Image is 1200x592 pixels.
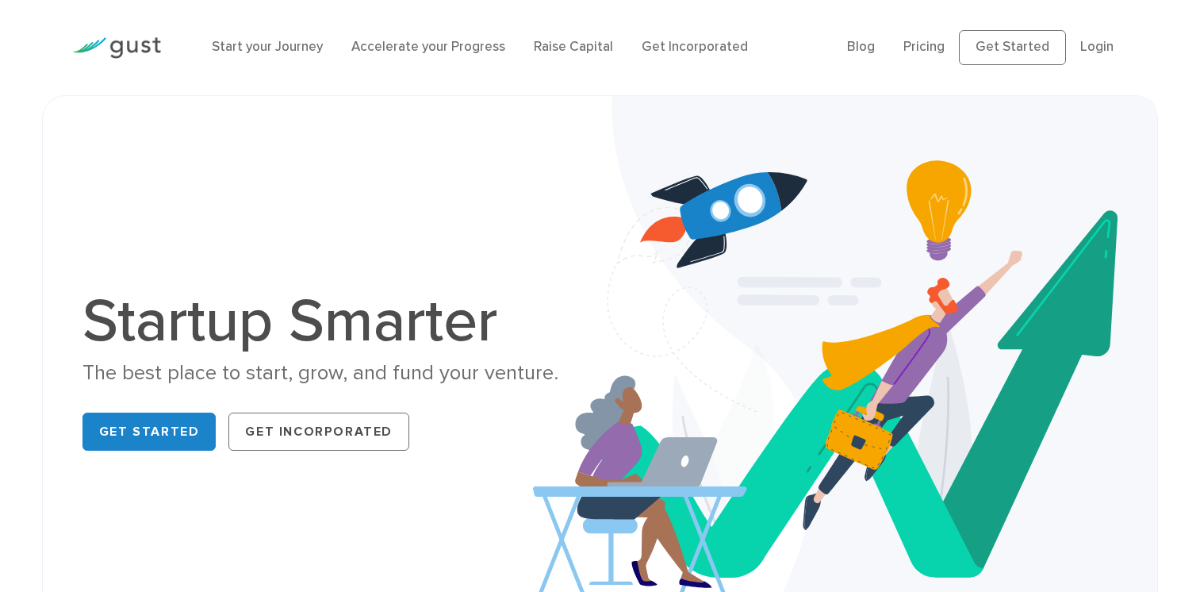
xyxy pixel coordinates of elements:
[72,37,161,59] img: Gust Logo
[82,359,588,387] div: The best place to start, grow, and fund your venture.
[534,39,613,55] a: Raise Capital
[903,39,945,55] a: Pricing
[351,39,505,55] a: Accelerate your Progress
[228,413,409,451] a: Get Incorporated
[82,291,588,352] h1: Startup Smarter
[82,413,217,451] a: Get Started
[959,30,1066,65] a: Get Started
[642,39,748,55] a: Get Incorporated
[847,39,875,55] a: Blog
[1080,39,1114,55] a: Login
[212,39,323,55] a: Start your Journey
